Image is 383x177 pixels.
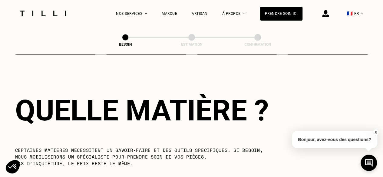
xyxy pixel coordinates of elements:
[292,131,377,148] p: Bonjour, avez-vous des questions?
[347,11,353,16] span: 🇫🇷
[227,42,288,47] div: Confirmation
[322,10,329,17] img: icône connexion
[192,11,208,16] a: Artisan
[372,129,378,136] button: X
[161,42,222,47] div: Estimation
[18,11,68,16] img: Logo du service de couturière Tilli
[243,13,246,14] img: Menu déroulant à propos
[360,13,363,14] img: menu déroulant
[145,13,147,14] img: Menu déroulant
[15,146,276,166] p: Certaines matières nécessitent un savoir-faire et des outils spécifiques. Si besoin, nous mobilis...
[162,11,177,16] a: Marque
[260,7,302,21] a: Prendre soin ici
[95,42,156,47] div: Besoin
[15,93,368,127] div: Quelle matière ?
